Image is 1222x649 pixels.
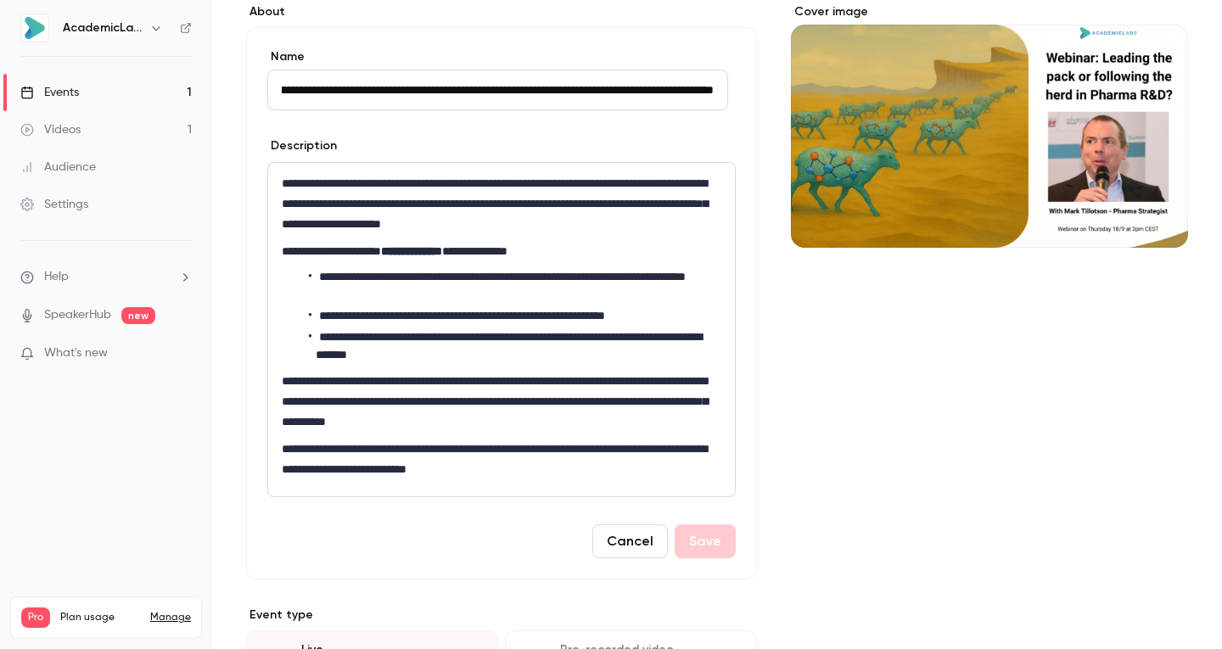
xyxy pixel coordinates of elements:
a: Manage [150,611,191,624]
label: Cover image [791,3,1188,20]
span: Help [44,268,69,286]
span: new [121,307,155,324]
label: Name [267,48,736,65]
h6: AcademicLabs [63,20,143,36]
p: Event type [246,607,757,624]
li: help-dropdown-opener [20,268,192,286]
section: Cover image [791,3,1188,248]
button: Cancel [592,524,668,558]
a: SpeakerHub [44,306,111,324]
span: What's new [44,344,108,362]
iframe: Noticeable Trigger [171,346,192,361]
label: About [246,3,757,20]
span: Pro [21,607,50,628]
div: Audience [20,159,96,176]
div: Settings [20,196,88,213]
div: Events [20,84,79,101]
span: Plan usage [60,611,140,624]
div: editor [268,163,735,496]
div: Videos [20,121,81,138]
img: AcademicLabs [21,14,48,42]
section: description [267,162,736,497]
label: Description [267,137,337,154]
